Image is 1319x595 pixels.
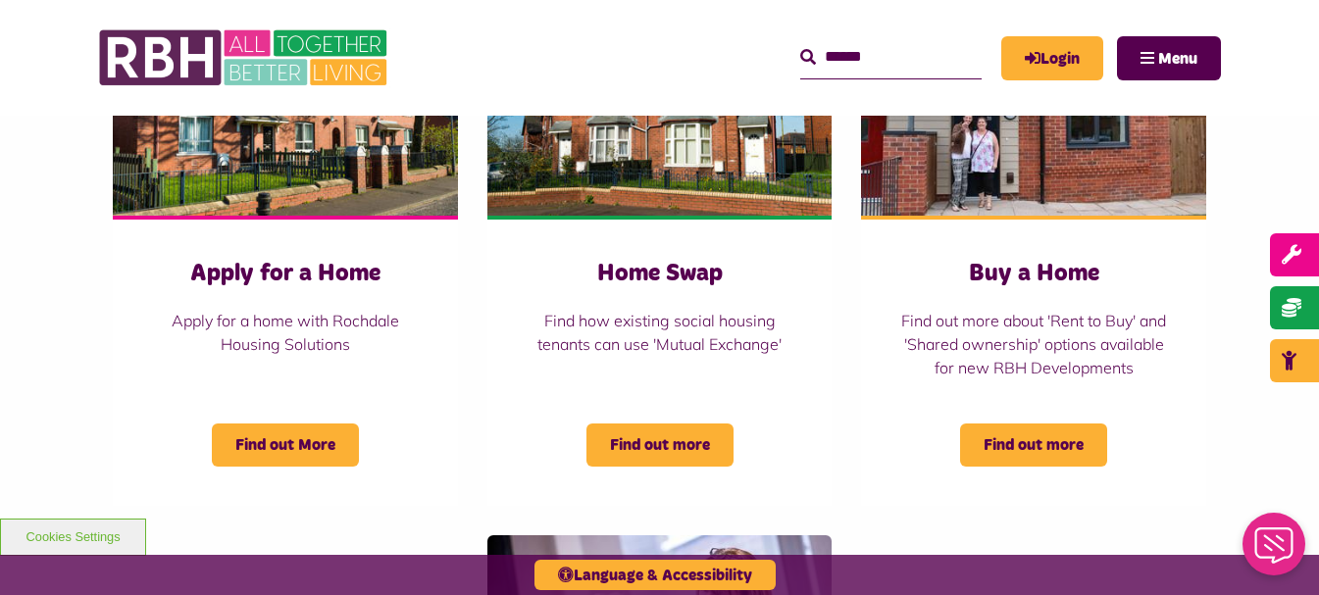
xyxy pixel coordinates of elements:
[152,259,419,289] h3: Apply for a Home
[800,36,982,78] input: Search
[900,259,1167,289] h3: Buy a Home
[1231,507,1319,595] iframe: Netcall Web Assistant for live chat
[586,423,734,467] span: Find out more
[152,309,419,356] p: Apply for a home with Rochdale Housing Solutions
[1158,51,1197,67] span: Menu
[1117,36,1221,80] button: Navigation
[98,20,392,96] img: RBH
[1001,36,1103,80] a: MyRBH
[534,560,776,590] button: Language & Accessibility
[900,309,1167,379] p: Find out more about 'Rent to Buy' and 'Shared ownership' options available for new RBH Developments
[527,309,793,356] p: Find how existing social housing tenants can use 'Mutual Exchange'
[527,259,793,289] h3: Home Swap
[960,423,1107,467] span: Find out more
[212,423,359,467] span: Find out More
